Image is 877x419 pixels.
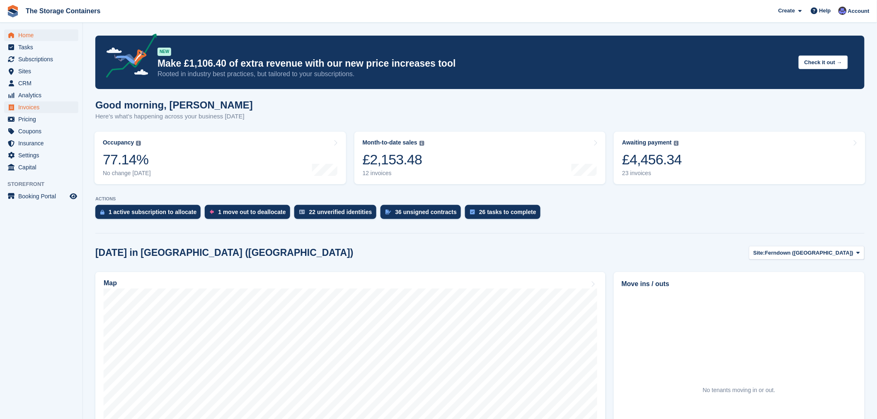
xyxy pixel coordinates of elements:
[309,209,372,215] div: 22 unverified identities
[622,151,682,168] div: £4,456.34
[103,139,134,146] div: Occupancy
[749,246,865,260] button: Site: Ferndown ([GEOGRAPHIC_DATA])
[4,161,78,173] a: menu
[18,29,68,41] span: Home
[18,137,68,149] span: Insurance
[94,132,346,184] a: Occupancy 77.14% No change [DATE]
[4,113,78,125] a: menu
[819,7,831,15] span: Help
[136,141,141,146] img: icon-info-grey-7440780725fd019a000dd9b08b2336e03edf1995a4989e88bcd33f0948082b44.svg
[622,139,672,146] div: Awaiting payment
[4,149,78,161] a: menu
[4,65,78,77] a: menu
[703,386,775,395] div: No tenants moving in or out.
[157,48,171,56] div: NEW
[614,132,865,184] a: Awaiting payment £4,456.34 23 invoices
[18,89,68,101] span: Analytics
[18,161,68,173] span: Capital
[218,209,286,215] div: 1 move out to deallocate
[363,170,424,177] div: 12 invoices
[100,209,104,215] img: active_subscription_to_allocate_icon-d502201f5373d7db506a760aba3b589e785aa758c864c3986d89f69b8ff3...
[838,7,847,15] img: Dan Excell
[103,170,151,177] div: No change [DATE]
[419,141,424,146] img: icon-info-grey-7440780725fd019a000dd9b08b2336e03edf1995a4989e88bcd33f0948082b44.svg
[7,5,19,17] img: stora-icon-8386f47178a22dfd0bd8f6a31ec36ba5ce8667c1dd55bd0f319d3a0aa187defe.svg
[210,209,214,214] img: move_outs_to_deallocate_icon-f764333ba52eb49d3ac5e1228854f67142a1ed5810a6f6cc68b1a99e826820c5.svg
[765,249,853,257] span: Ferndown ([GEOGRAPHIC_DATA])
[4,77,78,89] a: menu
[18,125,68,137] span: Coupons
[18,101,68,113] span: Invoices
[479,209,536,215] div: 26 tasks to complete
[4,29,78,41] a: menu
[4,190,78,202] a: menu
[354,132,606,184] a: Month-to-date sales £2,153.48 12 invoices
[4,53,78,65] a: menu
[674,141,679,146] img: icon-info-grey-7440780725fd019a000dd9b08b2336e03edf1995a4989e88bcd33f0948082b44.svg
[465,205,545,223] a: 26 tasks to complete
[4,101,78,113] a: menu
[157,70,792,79] p: Rooted in industry best practices, but tailored to your subscriptions.
[18,190,68,202] span: Booking Portal
[622,279,857,289] h2: Move ins / outs
[95,205,205,223] a: 1 active subscription to allocate
[848,7,870,15] span: Account
[18,149,68,161] span: Settings
[205,205,294,223] a: 1 move out to deallocate
[95,247,354,258] h2: [DATE] in [GEOGRAPHIC_DATA] ([GEOGRAPHIC_DATA])
[299,209,305,214] img: verify_identity-adf6edd0f0f0b5bbfe63781bf79b02c33cf7c696d77639b501bdc392416b5a36.svg
[22,4,104,18] a: The Storage Containers
[753,249,765,257] span: Site:
[4,125,78,137] a: menu
[7,180,82,188] span: Storefront
[4,137,78,149] a: menu
[18,65,68,77] span: Sites
[294,205,380,223] a: 22 unverified identities
[95,99,253,111] h1: Good morning, [PERSON_NAME]
[470,209,475,214] img: task-75834270c22a3079a89374b754ae025e5fb1db73e45f91037f5363f120a921f8.svg
[363,151,424,168] div: £2,153.48
[4,89,78,101] a: menu
[385,209,391,214] img: contract_signature_icon-13c848040528278c33f63329250d36e43548de30e8caae1d1a13099fd9432cc5.svg
[95,196,865,202] p: ACTIONS
[799,55,848,69] button: Check it out →
[68,191,78,201] a: Preview store
[778,7,795,15] span: Create
[104,279,117,287] h2: Map
[103,151,151,168] div: 77.14%
[622,170,682,177] div: 23 invoices
[18,77,68,89] span: CRM
[99,34,157,81] img: price-adjustments-announcement-icon-8257ccfd72463d97f412b2fc003d46551f7dbcb40ab6d574587a9cd5c0d94...
[363,139,417,146] div: Month-to-date sales
[157,58,792,70] p: Make £1,106.40 of extra revenue with our new price increases tool
[395,209,457,215] div: 36 unsigned contracts
[18,113,68,125] span: Pricing
[18,53,68,65] span: Subscriptions
[95,112,253,121] p: Here's what's happening across your business [DATE]
[380,205,465,223] a: 36 unsigned contracts
[109,209,196,215] div: 1 active subscription to allocate
[4,41,78,53] a: menu
[18,41,68,53] span: Tasks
